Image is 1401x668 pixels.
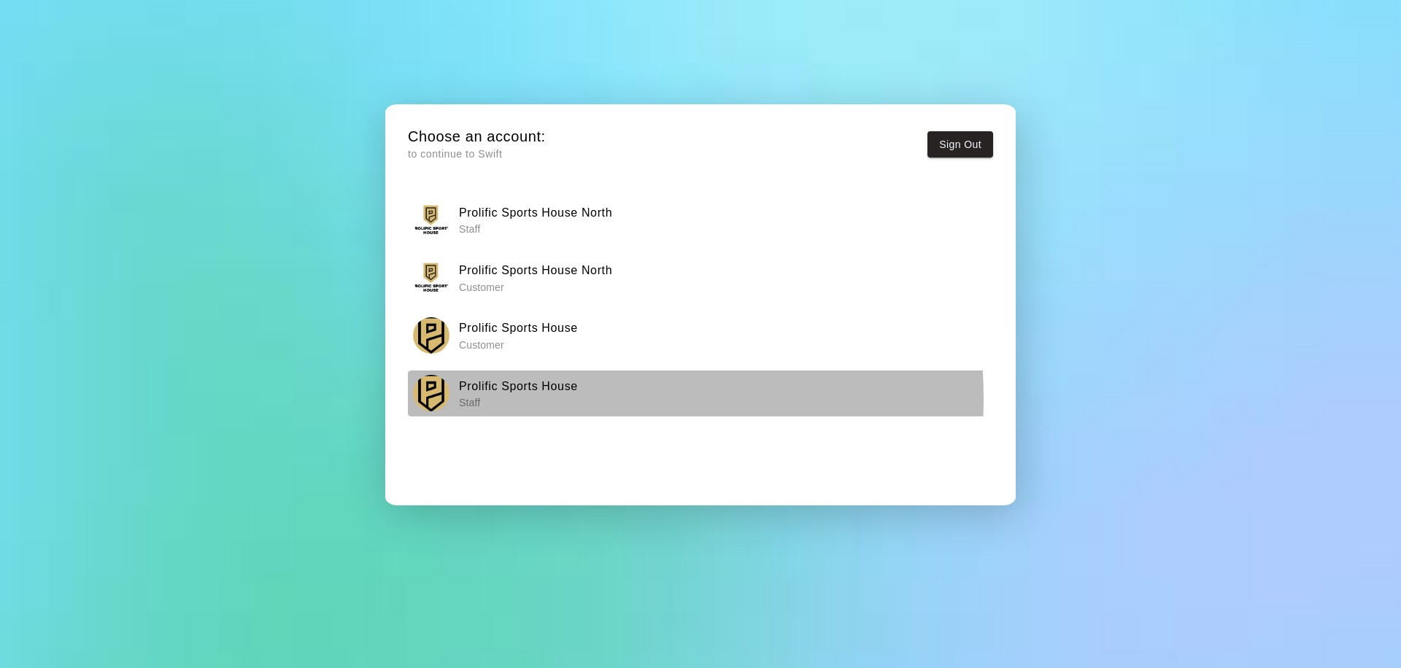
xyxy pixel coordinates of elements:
h6: Prolific Sports House North [459,203,612,222]
button: Prolific Sports HouseProlific Sports House Customer [408,313,993,359]
img: Prolific Sports House North [413,260,449,296]
button: Prolific Sports House NorthProlific Sports House North Customer [408,255,993,300]
p: to continue to Swift [408,147,546,162]
p: Staff [459,222,612,236]
h6: Prolific Sports House [459,377,578,396]
h6: Prolific Sports House [459,319,578,338]
p: Customer [459,280,612,295]
button: Sign Out [927,131,993,158]
img: Prolific Sports House [413,375,449,411]
p: Staff [459,395,578,410]
img: Prolific Sports House North [413,202,449,238]
p: Customer [459,338,578,352]
h6: Prolific Sports House North [459,261,612,280]
button: Prolific Sports HouseProlific Sports House Staff [408,370,993,416]
img: Prolific Sports House [413,317,449,354]
button: Prolific Sports House NorthProlific Sports House North Staff [408,197,993,243]
h5: Choose an account: [408,127,546,147]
